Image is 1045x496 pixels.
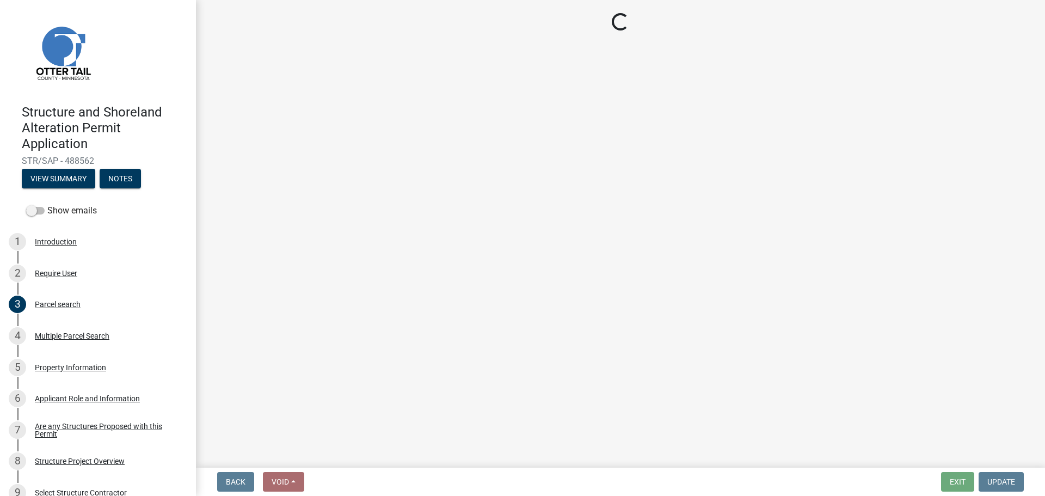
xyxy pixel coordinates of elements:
[9,359,26,376] div: 5
[979,472,1024,492] button: Update
[35,422,179,438] div: Are any Structures Proposed with this Permit
[35,270,77,277] div: Require User
[272,477,289,486] span: Void
[941,472,974,492] button: Exit
[9,390,26,407] div: 6
[22,11,103,93] img: Otter Tail County, Minnesota
[35,457,125,465] div: Structure Project Overview
[9,265,26,282] div: 2
[35,301,81,308] div: Parcel search
[22,175,95,184] wm-modal-confirm: Summary
[9,327,26,345] div: 4
[263,472,304,492] button: Void
[35,364,106,371] div: Property Information
[9,452,26,470] div: 8
[35,238,77,246] div: Introduction
[9,296,26,313] div: 3
[226,477,245,486] span: Back
[100,175,141,184] wm-modal-confirm: Notes
[35,332,109,340] div: Multiple Parcel Search
[217,472,254,492] button: Back
[100,169,141,188] button: Notes
[987,477,1015,486] span: Update
[35,395,140,402] div: Applicant Role and Information
[22,156,174,166] span: STR/SAP - 488562
[22,105,187,151] h4: Structure and Shoreland Alteration Permit Application
[26,204,97,217] label: Show emails
[9,421,26,439] div: 7
[22,169,95,188] button: View Summary
[9,233,26,250] div: 1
